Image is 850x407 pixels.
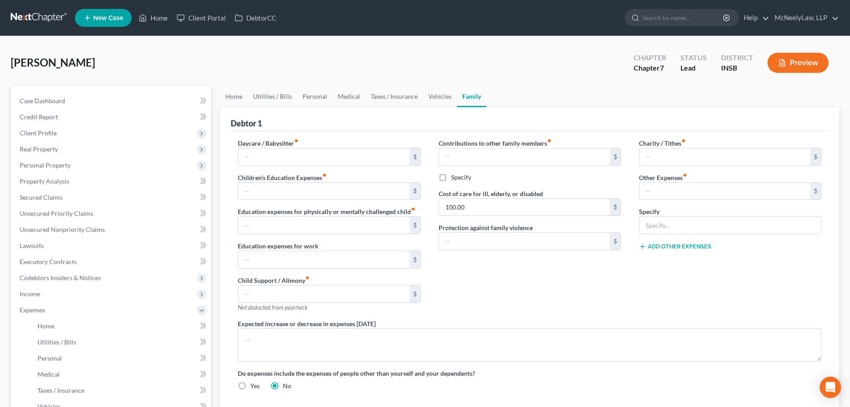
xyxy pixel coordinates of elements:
div: $ [810,148,821,165]
div: $ [410,285,420,302]
input: -- [639,183,810,200]
i: fiber_manual_record [547,138,551,143]
span: Case Dashboard [20,97,65,105]
a: Help [739,10,769,26]
span: Executory Contracts [20,258,77,265]
input: -- [238,217,409,234]
a: Executory Contracts [12,254,211,270]
input: -- [439,233,610,250]
div: Open Intercom Messenger [820,377,841,398]
div: $ [410,217,420,234]
a: Home [134,10,172,26]
label: Specify [639,207,659,216]
i: fiber_manual_record [322,173,327,177]
span: Secured Claims [20,193,62,201]
span: Credit Report [20,113,58,121]
span: Home [37,322,54,330]
a: Personal [30,350,211,366]
a: Home [220,86,248,107]
input: -- [238,183,409,200]
span: Codebtors Insiders & Notices [20,274,101,281]
input: -- [439,199,610,216]
span: Real Property [20,145,58,153]
label: Daycare / Babysitter [238,138,299,148]
span: Medical [37,370,60,378]
label: Contributions to other family members [439,138,551,148]
span: Income [20,290,40,298]
a: Unsecured Priority Claims [12,206,211,222]
span: Expenses [20,306,45,314]
a: Taxes / Insurance [365,86,423,107]
label: Charity / Tithes [639,138,686,148]
a: Home [30,318,211,334]
div: District [721,53,753,63]
input: -- [639,148,810,165]
span: New Case [93,15,123,21]
a: Vehicles [423,86,457,107]
a: Credit Report [12,109,211,125]
span: Lawsuits [20,242,44,249]
span: Property Analysis [20,177,69,185]
button: Add Other Expenses [639,243,711,250]
div: $ [410,183,420,200]
span: Utilities / Bills [37,338,76,346]
label: Protection against family violence [439,223,533,232]
label: Other Expenses [639,173,687,182]
input: -- [439,148,610,165]
label: Do expenses include the expenses of people other than yourself and your dependents? [238,369,821,378]
label: Children's Education Expenses [238,173,327,182]
a: Lawsuits [12,238,211,254]
div: Debtor 1 [231,118,262,129]
div: $ [610,199,621,216]
a: Client Portal [172,10,230,26]
a: Property Analysis [12,173,211,189]
input: -- [238,148,409,165]
a: Family [457,86,486,107]
span: Unsecured Priority Claims [20,210,93,217]
a: Unsecured Nonpriority Claims [12,222,211,238]
a: Utilities / Bills [248,86,297,107]
label: Child Support / Alimony [238,276,310,285]
div: $ [410,251,420,268]
a: Secured Claims [12,189,211,206]
div: Chapter [634,63,666,73]
label: No [283,382,291,390]
div: $ [610,148,621,165]
label: Cost of care for ill, elderly, or disabled [439,189,543,198]
button: Preview [767,53,829,73]
a: DebtorCC [230,10,281,26]
span: Taxes / Insurance [37,386,84,394]
a: Taxes / Insurance [30,382,211,399]
div: INSB [721,63,753,73]
a: Medical [332,86,365,107]
a: McNeelyLaw, LLP [770,10,839,26]
div: $ [610,233,621,250]
div: Chapter [634,53,666,63]
input: Specify... [639,217,821,234]
i: fiber_manual_record [681,138,686,143]
input: -- [238,285,409,302]
div: Lead [680,63,707,73]
i: fiber_manual_record [411,207,415,211]
span: [PERSON_NAME] [11,56,95,69]
span: Personal [37,354,62,362]
span: Unsecured Nonpriority Claims [20,226,105,233]
span: Not deducted from paycheck [238,304,307,311]
div: $ [810,183,821,200]
div: Status [680,53,707,63]
i: fiber_manual_record [294,138,299,143]
span: 7 [660,63,664,72]
input: Search by name... [643,9,724,26]
label: Education expenses for work [238,241,319,251]
a: Personal [297,86,332,107]
a: Utilities / Bills [30,334,211,350]
a: Case Dashboard [12,93,211,109]
label: Specify [451,173,471,182]
i: fiber_manual_record [683,173,687,177]
span: Personal Property [20,161,70,169]
a: Medical [30,366,211,382]
i: fiber_manual_record [305,276,310,280]
label: Expected increase or decrease in expenses [DATE] [238,319,376,328]
label: Education expenses for physically or mentally challenged child [238,207,415,216]
input: -- [238,251,409,268]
